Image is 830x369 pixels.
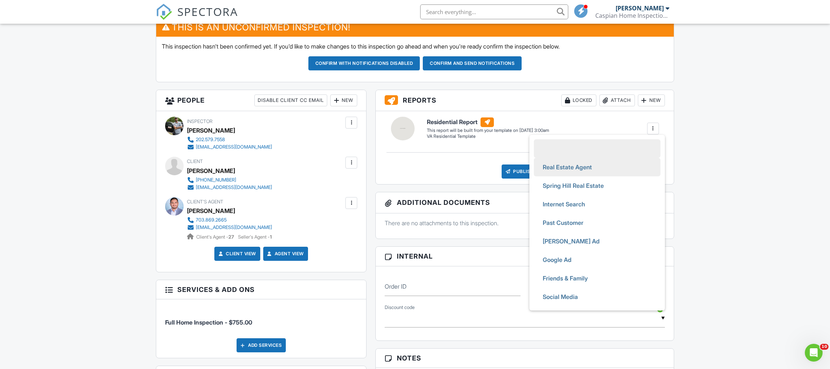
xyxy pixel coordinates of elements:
[537,287,584,306] span: Social Media
[537,158,598,176] span: Real Estate Agent
[156,18,674,36] h3: This is an Unconfirmed Inspection!
[237,338,286,352] div: Add Services
[616,4,664,12] div: [PERSON_NAME]
[156,4,172,20] img: The Best Home Inspection Software - Spectora
[427,127,549,133] div: This report will be built from your template on [DATE] 3:00am
[187,159,203,164] span: Client
[187,165,235,176] div: [PERSON_NAME]
[599,94,635,106] div: Attach
[196,137,225,143] div: 202.579.7558
[330,94,357,106] div: New
[376,90,674,111] h3: Reports
[427,117,549,127] h6: Residential Report
[165,305,357,332] li: Service: Full Home Inspection
[177,4,238,19] span: SPECTORA
[162,42,668,50] p: This inspection hasn't been confirmed yet. If you'd like to make changes to this inspection go ah...
[385,282,406,290] label: Order ID
[187,143,272,151] a: [EMAIL_ADDRESS][DOMAIN_NAME]
[187,184,272,191] a: [EMAIL_ADDRESS][DOMAIN_NAME]
[196,177,236,183] div: [PHONE_NUMBER]
[187,205,235,216] a: [PERSON_NAME]
[427,133,549,140] div: VA Residential Template
[420,4,568,19] input: Search everything...
[423,56,522,70] button: Confirm and send notifications
[196,217,227,223] div: 703.869.2665
[254,94,327,106] div: Disable Client CC Email
[156,90,366,111] h3: People
[270,234,272,240] strong: 1
[187,125,235,136] div: [PERSON_NAME]
[385,219,665,227] p: There are no attachments to this inspection.
[228,234,234,240] strong: 27
[805,344,823,362] iframe: Intercom live chat
[537,232,606,250] span: [PERSON_NAME] Ad
[238,234,272,240] span: Seller's Agent -
[537,195,591,213] span: Internet Search
[187,119,212,124] span: Inspector
[638,94,665,106] div: New
[537,269,594,287] span: Friends & Family
[376,247,674,266] h3: Internal
[196,234,235,240] span: Client's Agent -
[187,216,272,224] a: 703.869.2665
[196,144,272,150] div: [EMAIL_ADDRESS][DOMAIN_NAME]
[561,94,596,106] div: Locked
[537,213,589,232] span: Past Customer
[376,349,674,368] h3: Notes
[537,250,578,269] span: Google Ad
[385,304,415,311] label: Discount code
[196,184,272,190] div: [EMAIL_ADDRESS][DOMAIN_NAME]
[217,250,256,257] a: Client View
[187,199,223,205] span: Client's Agent
[187,224,272,231] a: [EMAIL_ADDRESS][DOMAIN_NAME]
[165,319,252,326] span: Full Home Inspection - $755.00
[502,164,548,179] div: Publish All
[537,176,610,195] span: Spring Hill Real Estate
[376,192,674,213] h3: Additional Documents
[187,176,272,184] a: [PHONE_NUMBER]
[196,225,272,230] div: [EMAIL_ADDRESS][DOMAIN_NAME]
[187,136,272,143] a: 202.579.7558
[266,250,304,257] a: Agent View
[156,280,366,299] h3: Services & Add ons
[595,12,669,19] div: Caspian Home Inspection LLC
[156,10,238,26] a: SPECTORA
[820,344,829,350] span: 10
[308,56,420,70] button: Confirm with notifications disabled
